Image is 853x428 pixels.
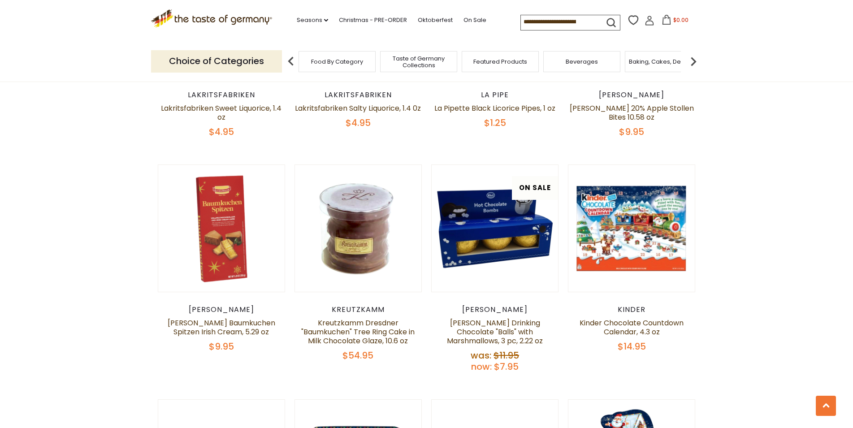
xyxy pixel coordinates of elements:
[311,58,363,65] a: Food By Category
[158,305,286,314] div: [PERSON_NAME]
[673,16,688,24] span: $0.00
[294,91,422,99] div: Lakritsfabriken
[568,305,696,314] div: Kinder
[294,305,422,314] div: Kreutzkamm
[463,15,486,25] a: On Sale
[346,117,371,129] span: $4.95
[297,15,328,25] a: Seasons
[342,349,373,362] span: $54.95
[566,58,598,65] a: Beverages
[434,103,555,113] a: La Pipette Black Licorice Pipes, 1 oz
[209,340,234,353] span: $9.95
[301,318,415,346] a: Kreutzkamm Dresdner "Baumkuchen" Tree Ring Cake in Milk Chocolate Glaze, 10.6 oz
[418,15,453,25] a: Oktoberfest
[431,91,559,99] div: La Pipe
[168,318,275,337] a: [PERSON_NAME] Baumkuchen Spitzen Irish Cream, 5.29 oz
[619,125,644,138] span: $9.95
[339,15,407,25] a: Christmas - PRE-ORDER
[473,58,527,65] a: Featured Products
[158,165,285,292] img: Kuchenmeister Baumkuchen Spitzen Irish Cream, 5.29 oz
[432,165,559,292] img: Klett Drinking Chocolate "Balls" with Marshmallows, 3 pc, 2.22 oz
[282,52,300,70] img: previous arrow
[295,165,422,292] img: Kreutzkamm Dresdner "Baumkuchen" Tree Ring Cake in Milk Chocolate Glaze, 10.6 oz
[484,117,506,129] span: $1.25
[295,103,421,113] a: Lakritsfabriken Salty Liquorice, 1.4 0z
[656,15,694,28] button: $0.00
[383,55,455,69] a: Taste of Germany Collections
[431,305,559,314] div: [PERSON_NAME]
[618,340,646,353] span: $14.95
[151,50,282,72] p: Choice of Categories
[580,318,684,337] a: Kinder Chocolate Countdown Calendar, 4.3 oz
[494,360,519,373] span: $7.95
[161,103,281,122] a: Lakritsfabriken Sweet Liquorice, 1.4 oz
[471,360,492,373] label: Now:
[209,125,234,138] span: $4.95
[568,91,696,99] div: [PERSON_NAME]
[158,91,286,99] div: Lakritsfabriken
[568,165,695,292] img: Kinder Chocolate Countdown Calendar, 4.3 oz
[447,318,543,346] a: [PERSON_NAME] Drinking Chocolate "Balls" with Marshmallows, 3 pc, 2.22 oz
[494,349,519,362] span: $11.95
[629,58,698,65] a: Baking, Cakes, Desserts
[684,52,702,70] img: next arrow
[570,103,694,122] a: [PERSON_NAME] 20% Apple Stollen Bites 10.58 oz
[471,349,491,362] label: Was:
